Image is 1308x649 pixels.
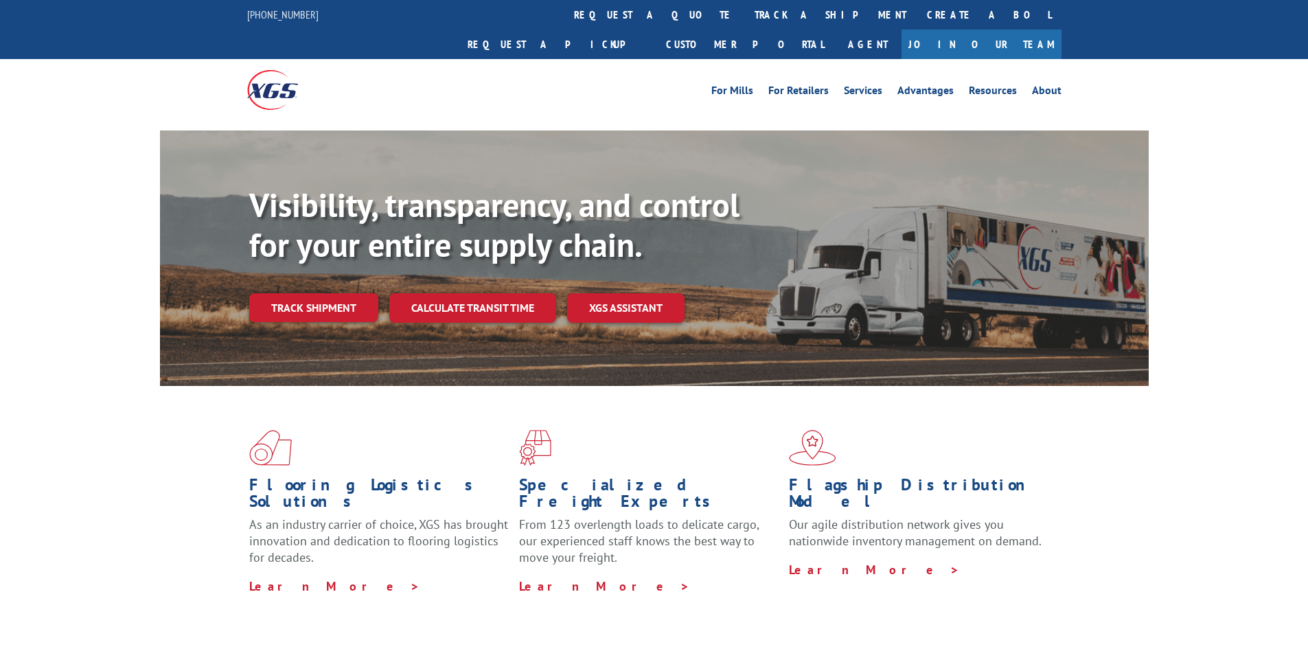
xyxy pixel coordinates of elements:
p: From 123 overlength loads to delicate cargo, our experienced staff knows the best way to move you... [519,516,779,578]
a: For Mills [711,85,753,100]
a: Learn More > [789,562,960,578]
h1: Flagship Distribution Model [789,477,1048,516]
a: Track shipment [249,293,378,322]
a: Advantages [897,85,954,100]
a: XGS ASSISTANT [567,293,685,323]
a: For Retailers [768,85,829,100]
span: As an industry carrier of choice, XGS has brought innovation and dedication to flooring logistics... [249,516,508,565]
img: xgs-icon-flagship-distribution-model-red [789,430,836,466]
a: Calculate transit time [389,293,556,323]
img: xgs-icon-total-supply-chain-intelligence-red [249,430,292,466]
a: Resources [969,85,1017,100]
span: Our agile distribution network gives you nationwide inventory management on demand. [789,516,1042,549]
a: About [1032,85,1062,100]
a: Services [844,85,882,100]
a: Learn More > [519,578,690,594]
img: xgs-icon-focused-on-flooring-red [519,430,551,466]
a: Join Our Team [902,30,1062,59]
a: Learn More > [249,578,420,594]
a: Request a pickup [457,30,656,59]
h1: Specialized Freight Experts [519,477,779,516]
a: Agent [834,30,902,59]
h1: Flooring Logistics Solutions [249,477,509,516]
a: [PHONE_NUMBER] [247,8,319,21]
a: Customer Portal [656,30,834,59]
b: Visibility, transparency, and control for your entire supply chain. [249,183,739,266]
